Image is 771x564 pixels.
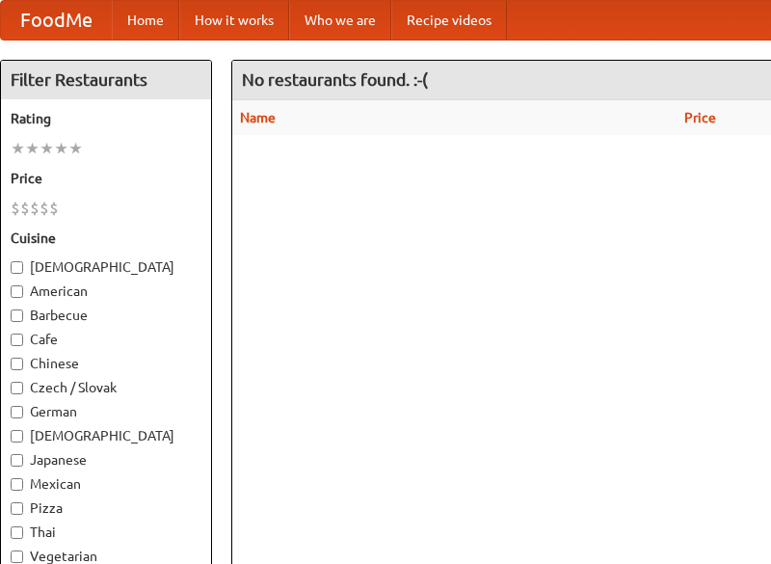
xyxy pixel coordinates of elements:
a: How it works [179,1,289,40]
input: German [11,406,23,418]
li: ★ [68,138,83,159]
input: Barbecue [11,309,23,322]
input: Czech / Slovak [11,382,23,394]
label: Pizza [11,498,201,518]
h4: Filter Restaurants [1,61,211,99]
input: Chinese [11,358,23,370]
input: Japanese [11,454,23,467]
input: Pizza [11,502,23,515]
label: Cafe [11,330,201,349]
input: Mexican [11,478,23,491]
input: Cafe [11,334,23,346]
li: $ [30,198,40,219]
li: $ [40,198,49,219]
a: Price [684,110,716,125]
h5: Cuisine [11,228,201,248]
a: Recipe videos [391,1,507,40]
li: ★ [54,138,68,159]
li: ★ [40,138,54,159]
h5: Rating [11,109,201,128]
label: German [11,402,201,421]
h5: Price [11,169,201,188]
a: FoodMe [1,1,112,40]
label: Barbecue [11,306,201,325]
label: [DEMOGRAPHIC_DATA] [11,426,201,445]
label: [DEMOGRAPHIC_DATA] [11,257,201,277]
label: Thai [11,523,201,542]
input: Thai [11,526,23,539]
label: American [11,282,201,301]
label: Chinese [11,354,201,373]
label: Japanese [11,450,201,470]
label: Czech / Slovak [11,378,201,397]
input: American [11,285,23,298]
li: $ [20,198,30,219]
a: Who we are [289,1,391,40]
input: [DEMOGRAPHIC_DATA] [11,430,23,443]
ng-pluralize: No restaurants found. :-( [242,70,428,89]
a: Home [112,1,179,40]
label: Mexican [11,474,201,494]
li: ★ [25,138,40,159]
input: [DEMOGRAPHIC_DATA] [11,261,23,274]
li: ★ [11,138,25,159]
li: $ [49,198,59,219]
li: $ [11,198,20,219]
a: Name [240,110,276,125]
input: Vegetarian [11,551,23,563]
